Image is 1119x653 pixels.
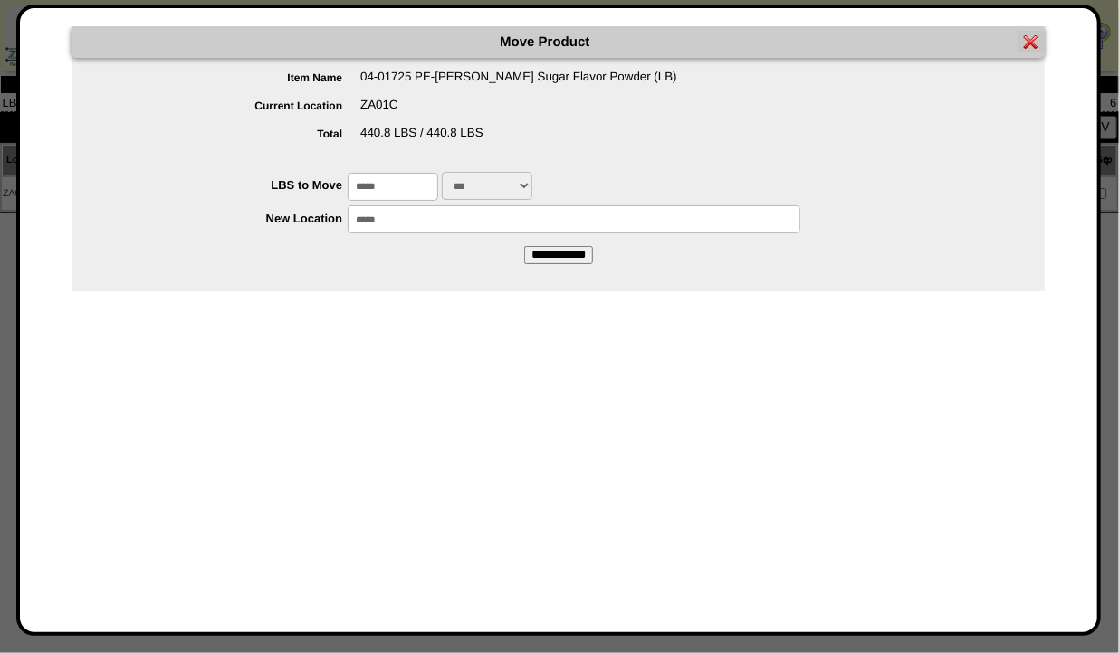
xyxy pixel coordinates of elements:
[108,70,1045,98] div: 04-01725 PE-[PERSON_NAME] Sugar Flavor Powder (LB)
[108,212,348,225] label: New Location
[108,98,1045,126] div: ZA01C
[108,178,348,192] label: LBS to Move
[72,26,1045,58] div: Move Product
[1024,34,1038,49] img: error.gif
[108,99,360,112] label: Current Location
[108,126,1045,154] div: 440.8 LBS / 440.8 LBS
[108,71,360,84] label: Item Name
[108,128,360,140] label: Total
